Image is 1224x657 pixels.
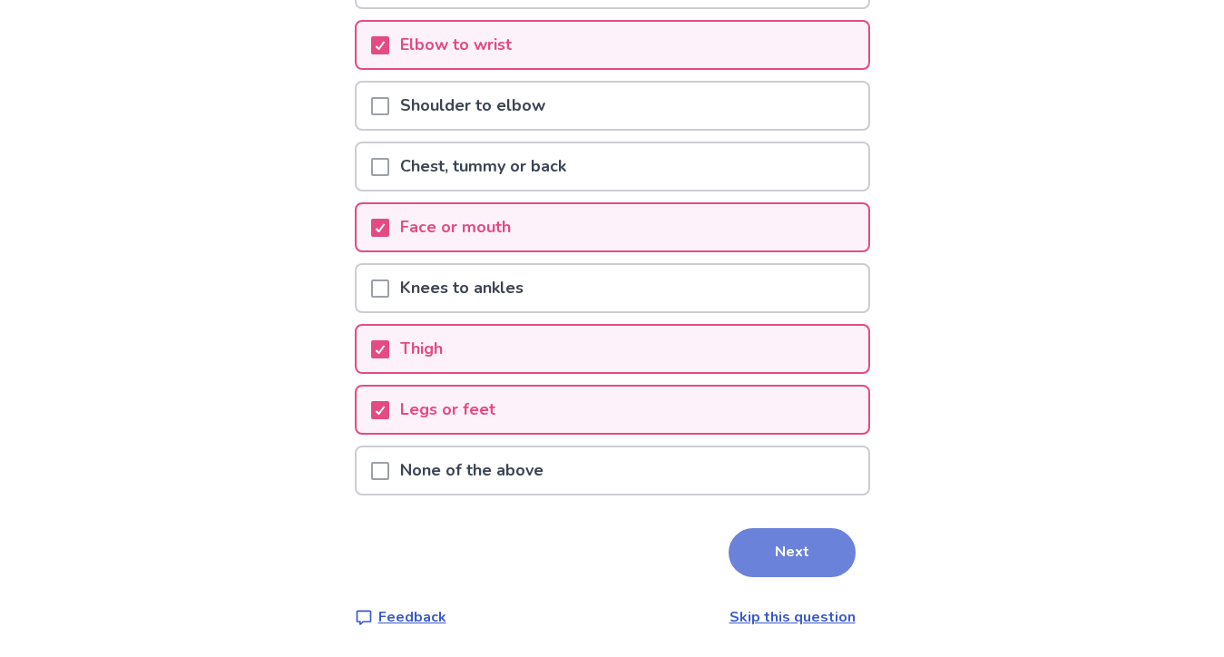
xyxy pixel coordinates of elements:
[729,528,856,577] button: Next
[389,143,577,190] p: Chest, tummy or back
[355,606,446,628] a: Feedback
[389,22,523,68] p: Elbow to wrist
[389,83,556,129] p: Shoulder to elbow
[730,607,856,627] a: Skip this question
[389,387,506,433] p: Legs or feet
[389,447,554,494] p: None of the above
[389,265,534,311] p: Knees to ankles
[389,326,454,372] p: Thigh
[378,606,446,628] p: Feedback
[389,204,522,250] p: Face or mouth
